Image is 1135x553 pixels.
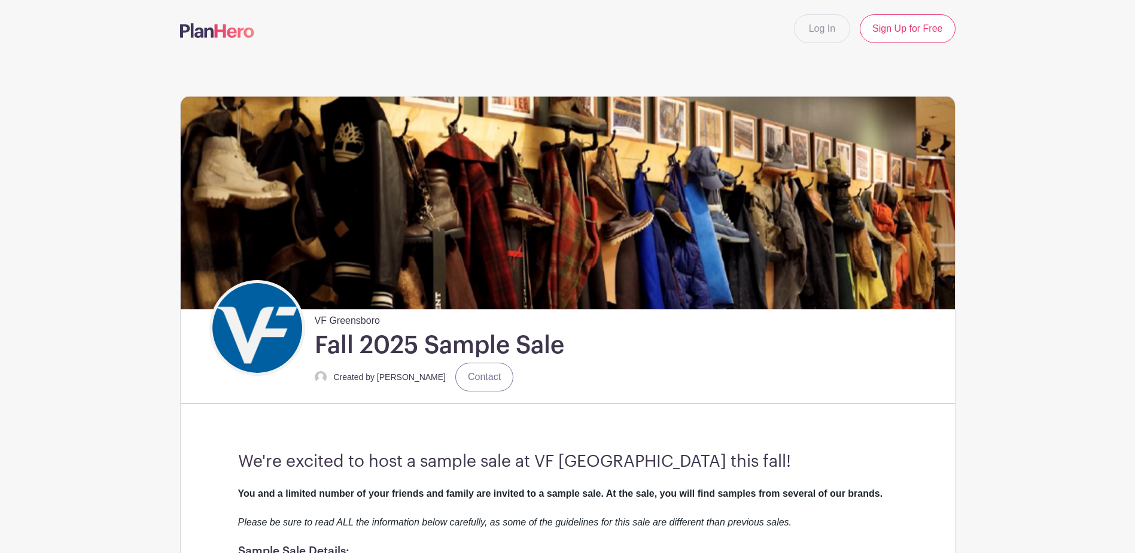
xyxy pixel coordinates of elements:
strong: You and a limited number of your friends and family are invited to a sample sale. At the sale, yo... [238,488,883,499]
img: VF_Icon_FullColor_CMYK-small.png [212,283,302,373]
small: Created by [PERSON_NAME] [334,372,446,382]
a: Contact [455,363,513,391]
h1: Fall 2025 Sample Sale [315,330,564,360]
span: VF Greensboro [315,309,380,328]
em: Please be sure to read ALL the information below carefully, as some of the guidelines for this sa... [238,517,792,527]
img: default-ce2991bfa6775e67f084385cd625a349d9dcbb7a52a09fb2fda1e96e2d18dcdb.png [315,371,327,383]
img: Sample%20Sale.png [181,96,955,309]
a: Sign Up for Free [860,14,955,43]
img: logo-507f7623f17ff9eddc593b1ce0a138ce2505c220e1c5a4e2b4648c50719b7d32.svg [180,23,254,38]
a: Log In [794,14,850,43]
h3: We're excited to host a sample sale at VF [GEOGRAPHIC_DATA] this fall! [238,452,897,472]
